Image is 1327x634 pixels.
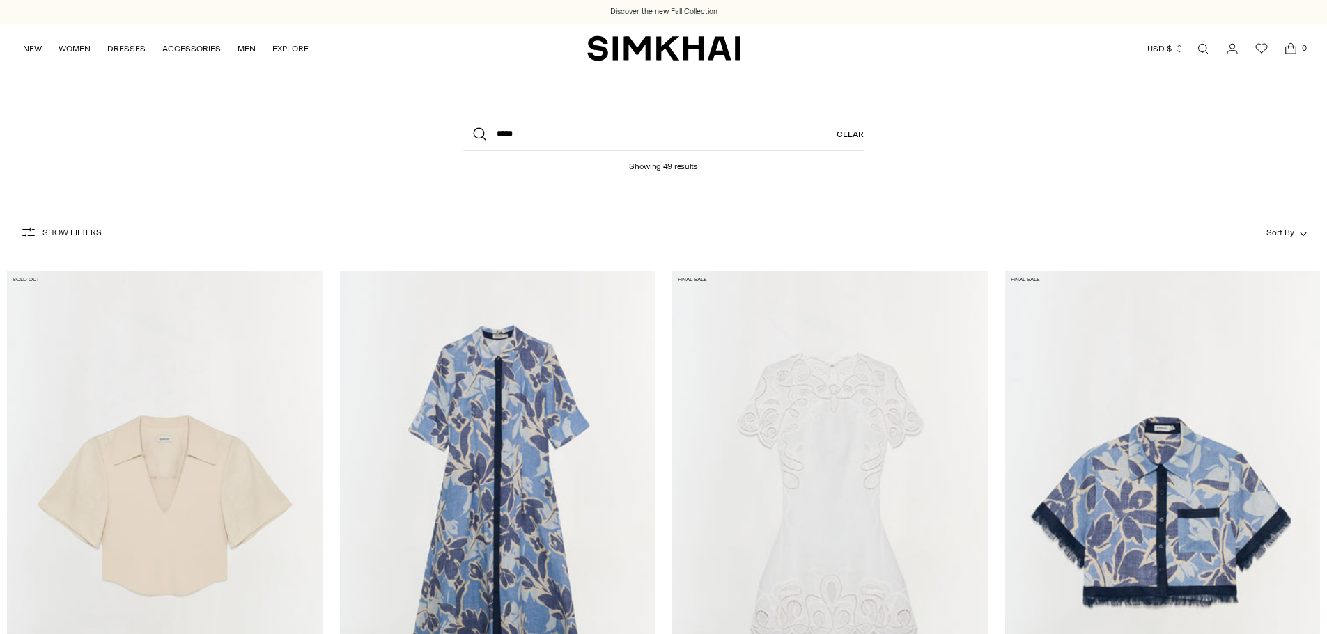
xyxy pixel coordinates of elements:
[1147,33,1184,64] button: USD $
[837,118,864,151] a: Clear
[1298,42,1310,54] span: 0
[1266,225,1307,240] button: Sort By
[20,221,102,244] button: Show Filters
[1189,35,1217,63] a: Open search modal
[629,151,698,171] h1: Showing 49 results
[238,33,256,64] a: MEN
[272,33,309,64] a: EXPLORE
[107,33,146,64] a: DRESSES
[59,33,91,64] a: WOMEN
[1277,35,1305,63] a: Open cart modal
[23,33,42,64] a: NEW
[587,35,740,62] a: SIMKHAI
[610,6,717,17] a: Discover the new Fall Collection
[1266,228,1294,237] span: Sort By
[42,228,102,237] span: Show Filters
[463,118,497,151] button: Search
[1248,35,1275,63] a: Wishlist
[1218,35,1246,63] a: Go to the account page
[162,33,221,64] a: ACCESSORIES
